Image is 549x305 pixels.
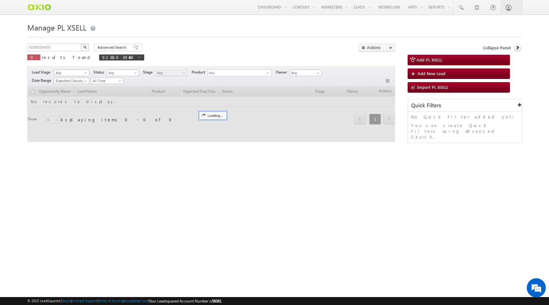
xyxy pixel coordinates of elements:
[417,84,448,90] span: Import PL XSELL
[411,114,519,120] p: No Quick Filter added yet!
[72,299,97,303] a: Contact Support
[106,70,139,76] a: Any
[54,70,89,76] a: Any
[417,57,442,62] span: Add PL XSELL
[289,70,322,76] input: Type to Search
[417,71,445,76] span: Add New Lead
[42,54,92,60] span: results found
[192,69,207,75] span: Product
[54,78,89,84] a: Expected Closure Date
[91,78,121,84] span: All Time
[212,299,221,303] span: 58361
[124,299,148,303] a: Acceptable Use
[83,46,86,49] img: Search
[62,299,71,303] a: About
[143,69,155,75] span: Stage
[483,45,511,51] span: Collapse Panel
[54,70,87,76] span: Any
[266,71,271,74] span: select
[30,54,37,60] span: 0
[276,69,289,75] span: Owner
[358,44,395,52] button: Actions
[102,54,135,60] span: 9268039468
[27,2,51,13] img: Custom Logo
[208,70,266,77] span: Any
[98,45,128,50] span: Advanced Search
[107,70,137,76] span: Any
[98,299,123,303] a: Terms of Service
[313,70,321,76] a: Show All Items
[155,70,187,76] a: Any
[411,123,519,140] p: You can create Quick Filters using Advanced Search.
[149,299,221,303] span: Your Leadsquared Account Number is
[27,22,86,32] span: Manage PL XSELL
[155,70,186,76] span: Any
[27,298,221,304] span: © 2025 LeadSquared | | | | |
[93,69,106,75] span: Status
[32,78,54,83] span: Date Range
[91,78,123,84] a: All Time
[408,99,522,112] div: Quick Filters
[207,69,272,76] div: Any
[199,112,226,119] div: Loading...
[32,69,53,75] span: Lead Stage
[54,78,87,84] span: Expected Closure Date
